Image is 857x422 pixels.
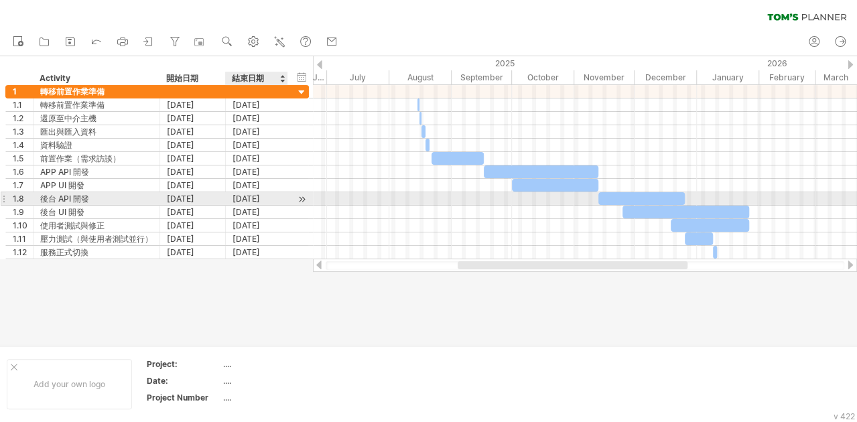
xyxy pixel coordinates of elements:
div: 1.7 [13,179,33,192]
div: August 2025 [389,70,452,84]
div: July 2025 [327,70,389,84]
div: v 422 [834,411,855,421]
div: 使用者測試與修正 [40,219,153,232]
div: [DATE] [233,98,281,111]
div: November 2025 [574,70,635,84]
div: 1.4 [13,139,33,151]
div: .... [223,358,336,370]
div: October 2025 [512,70,574,84]
div: 1 [13,85,33,98]
div: 1.3 [13,125,33,138]
div: 壓力測試（與使用者測試並行） [40,232,153,245]
div: [DATE] [233,139,281,151]
div: [DATE] [167,152,218,165]
div: 1.8 [13,192,33,205]
div: Add your own logo [7,359,132,409]
div: 1.11 [13,232,33,245]
div: 服務正式切換 [40,246,153,259]
div: [DATE] [233,179,281,192]
div: [DATE] [167,246,218,259]
div: [DATE] [167,192,218,205]
div: 還原至中介主機 [40,112,153,125]
div: [DATE] [167,219,218,232]
div: 匯出與匯入資料 [40,125,153,138]
div: [DATE] [233,246,281,259]
div: 1.6 [13,165,33,178]
div: Project: [147,358,220,370]
div: [DATE] [233,152,281,165]
div: [DATE] [233,112,281,125]
div: September 2025 [452,70,512,84]
div: [DATE] [167,112,218,125]
div: 前置作業（需求訪談） [40,152,153,165]
div: [DATE] [233,232,281,245]
div: [DATE] [167,125,218,138]
div: 後台 UI 開發 [40,206,153,218]
div: 資料驗證 [40,139,153,151]
div: 1.12 [13,246,33,259]
div: [DATE] [233,206,281,218]
div: 結束日期 [232,72,280,85]
div: February 2026 [759,70,815,84]
div: 開始日期 [166,72,218,85]
div: December 2025 [635,70,697,84]
div: [DATE] [233,165,281,178]
div: Activity [40,72,152,85]
div: 轉移前置作業準備 [40,98,153,111]
div: [DATE] [167,165,218,178]
div: January 2026 [697,70,759,84]
div: 1.9 [13,206,33,218]
div: 1.2 [13,112,33,125]
div: [DATE] [167,206,218,218]
div: 1.1 [13,98,33,111]
div: [DATE] [233,125,281,138]
div: APP UI 開發 [40,179,153,192]
div: .... [223,375,336,386]
div: 1.5 [13,152,33,165]
div: [DATE] [167,179,218,192]
div: .... [223,392,336,403]
div: [DATE] [233,219,281,232]
div: [DATE] [233,192,281,205]
div: 轉移前置作業準備 [40,85,153,98]
div: Project Number [147,392,220,403]
div: APP API 開發 [40,165,153,178]
div: scroll to activity [295,192,308,206]
div: [DATE] [167,98,218,111]
div: [DATE] [167,139,218,151]
div: [DATE] [167,232,218,245]
div: 後台 API 開發 [40,192,153,205]
div: 1.10 [13,219,33,232]
div: Date: [147,375,220,386]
